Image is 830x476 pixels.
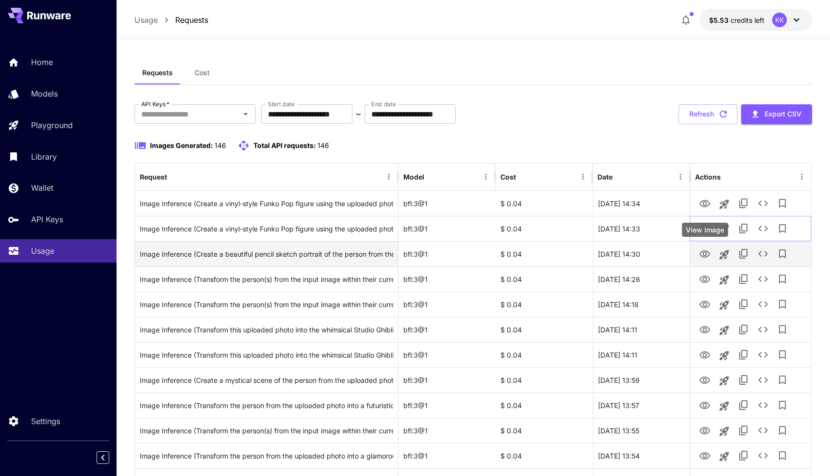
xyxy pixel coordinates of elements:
p: Library [31,151,57,163]
p: ~ [356,108,361,120]
button: Launch in playground [714,422,734,441]
span: credits left [730,16,764,24]
button: Add to library [773,370,792,390]
button: Copy TaskUUID [734,295,753,314]
button: Copy TaskUUID [734,269,753,289]
div: $ 0.04 [496,292,593,317]
button: Launch in playground [714,270,734,290]
button: Refresh [679,104,737,124]
button: Add to library [773,295,792,314]
button: See details [753,269,773,289]
div: Click to copy prompt [140,343,393,367]
div: bfl:3@1 [398,191,496,216]
button: Launch in playground [714,447,734,466]
div: Cost [500,173,516,181]
div: bfl:3@1 [398,367,496,393]
button: Launch in playground [714,396,734,416]
div: $ 0.04 [496,418,593,443]
div: View Image [682,223,728,237]
div: bfl:3@1 [398,241,496,266]
div: bfl:3@1 [398,418,496,443]
div: bfl:3@1 [398,342,496,367]
span: Cost [195,68,210,77]
button: Copy TaskUUID [734,395,753,415]
button: Launch in playground [714,245,734,264]
p: Usage [31,245,54,257]
button: See details [753,244,773,263]
div: Model [403,173,424,181]
div: $ 0.04 [496,241,593,266]
button: Copy TaskUUID [734,345,753,364]
a: Requests [175,14,208,26]
div: $ 0.04 [496,367,593,393]
button: Add to library [773,421,792,440]
div: 10 Aug, 2025 14:33 [593,216,690,241]
div: 10 Aug, 2025 14:11 [593,317,690,342]
span: Images Generated: [150,141,213,149]
button: Launch in playground [714,321,734,340]
button: Copy TaskUUID [734,320,753,339]
div: 10 Aug, 2025 13:59 [593,367,690,393]
button: Add to library [773,269,792,289]
div: $5.53291 [709,15,764,25]
button: Copy TaskUUID [734,370,753,390]
div: Click to copy prompt [140,191,393,216]
button: Copy TaskUUID [734,194,753,213]
button: $5.53291KK [699,9,812,31]
button: Add to library [773,320,792,339]
p: API Keys [31,213,63,225]
div: Request [140,173,167,181]
button: Sort [168,170,182,183]
span: $5.53 [709,16,730,24]
button: Add to library [773,446,792,465]
button: See details [753,370,773,390]
button: Menu [674,170,687,183]
a: Usage [134,14,158,26]
label: End date [371,100,396,108]
div: Click to copy prompt [140,443,393,468]
button: Sort [517,170,531,183]
div: Actions [695,173,721,181]
p: Models [31,88,58,99]
div: 10 Aug, 2025 14:26 [593,266,690,292]
button: Menu [576,170,590,183]
button: Launch in playground [714,346,734,365]
button: View Image [695,420,714,440]
button: See details [753,194,773,213]
div: $ 0.04 [496,443,593,468]
div: 10 Aug, 2025 13:54 [593,443,690,468]
div: $ 0.04 [496,393,593,418]
div: 10 Aug, 2025 13:57 [593,393,690,418]
div: 10 Aug, 2025 14:34 [593,191,690,216]
span: 146 [317,141,329,149]
button: Add to library [773,219,792,238]
button: Add to library [773,244,792,263]
div: $ 0.04 [496,342,593,367]
button: Copy TaskUUID [734,421,753,440]
button: Export CSV [741,104,812,124]
div: Click to copy prompt [140,317,393,342]
button: View Image [695,294,714,314]
label: Start date [268,100,295,108]
div: Click to copy prompt [140,216,393,241]
button: View Image [695,370,714,390]
button: Launch in playground [714,295,734,315]
p: Wallet [31,182,53,194]
div: $ 0.04 [496,216,593,241]
div: bfl:3@1 [398,216,496,241]
button: Collapse sidebar [97,451,109,464]
div: bfl:3@1 [398,317,496,342]
div: Click to copy prompt [140,292,393,317]
button: Launch in playground [714,220,734,239]
div: Click to copy prompt [140,368,393,393]
button: See details [753,219,773,238]
div: bfl:3@1 [398,393,496,418]
span: 146 [215,141,226,149]
button: Menu [795,170,809,183]
button: View Image [695,218,714,238]
button: See details [753,446,773,465]
button: Sort [425,170,439,183]
div: Click to copy prompt [140,267,393,292]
